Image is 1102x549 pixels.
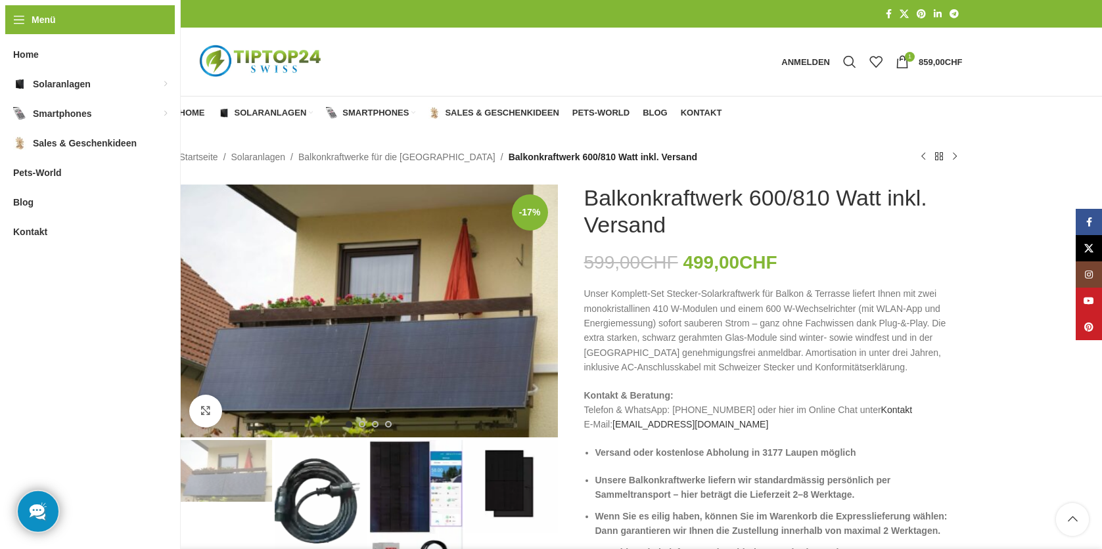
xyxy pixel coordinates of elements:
[178,185,559,437] div: 1 / 4
[919,57,962,67] bdi: 859,00
[342,108,409,118] span: Smartphones
[235,108,307,118] span: Solaranlagen
[445,108,559,118] span: Sales & Geschenkideen
[681,108,722,118] span: Kontakt
[218,107,230,119] img: Solaranlagen
[13,161,62,185] span: Pets-World
[326,107,338,119] img: Smartphones
[572,108,630,118] span: Pets-World
[33,131,137,155] span: Sales & Geschenkideen
[509,150,697,164] span: Balkonkraftwerk 600/810 Watt inkl. Versand
[33,72,91,96] span: Solaranlagen
[428,107,440,119] img: Sales & Geschenkideen
[643,100,668,126] a: Blog
[882,5,896,23] a: Facebook Social Link
[359,421,365,428] li: Go to slide 2
[584,388,963,432] p: Telefon & WhatsApp: [PHONE_NUMBER] oder hier im Online Chat unter E-Mail:
[1076,314,1102,340] a: Pinterest Social Link
[179,150,218,164] a: Startseite
[173,100,729,126] div: Hauptnavigation
[13,190,34,214] span: Blog
[13,77,26,91] img: Solaranlagen
[385,421,392,428] li: Go to slide 4
[584,185,963,238] h1: Balkonkraftwerk 600/810 Watt inkl. Versand
[179,56,344,66] a: Logo der Website
[13,220,47,244] span: Kontakt
[464,440,559,533] div: 4 / 4
[428,100,559,126] a: Sales & Geschenkideen
[179,150,698,164] nav: Breadcrumb
[512,194,548,231] span: -17%
[595,447,856,458] strong: Versand oder kostenlose Abholung in 3177 Laupen möglich
[863,49,889,75] div: Meine Wunschliste
[612,419,768,429] a: [EMAIL_ADDRESS][DOMAIN_NAME]
[595,475,891,500] strong: Unsere Balkonkraftwerke liefern wir standardmässig persönlich per Sammeltransport – hier beträgt ...
[218,100,313,126] a: Solaranlagen
[1076,288,1102,314] a: YouTube Social Link
[775,49,837,75] a: Anmelden
[781,58,830,66] span: Anmelden
[739,252,777,273] span: CHF
[584,390,674,401] strong: Kontakt & Beratung:
[896,5,913,23] a: X Social Link
[326,100,415,126] a: Smartphones
[837,49,863,75] a: Suche
[584,252,678,273] bdi: 599,00
[889,49,969,75] a: 1 859,00CHF
[346,421,352,428] li: Go to slide 1
[298,150,495,164] a: Balkonkraftwerke für die [GEOGRAPHIC_DATA]
[1056,503,1089,536] a: Scroll to top button
[584,286,963,374] p: Unser Komplett-Set Stecker-Solarkraftwerk für Balkon & Terrasse liefert Ihnen mit zwei monokrista...
[572,100,630,126] a: Pets-World
[913,5,930,23] a: Pinterest Social Link
[13,107,26,120] img: Smartphones
[643,108,668,118] span: Blog
[231,150,286,164] a: Solaranlagen
[930,5,946,23] a: LinkedIn Social Link
[1076,235,1102,261] a: X Social Link
[683,252,777,273] bdi: 499,00
[179,185,558,437] img: Depositphotos_656444442_XL_1b842920-3263-4f5a-b60d-6050c1b3f154
[179,100,205,126] a: Home
[915,149,931,165] a: Vorheriges Produkt
[946,5,963,23] a: Telegram Social Link
[881,405,912,415] a: Kontakt
[33,102,91,125] span: Smartphones
[13,137,26,150] img: Sales & Geschenkideen
[179,108,205,118] span: Home
[1076,209,1102,235] a: Facebook Social Link
[465,440,558,533] img: Balkonkraftwerk 600/810 Watt inkl. Versand – Bild 4
[947,149,963,165] a: Nächstes Produkt
[595,511,948,536] strong: Wenn Sie es eilig haben, können Sie im Warenkorb die Expresslieferung wählen: Dann garantieren wi...
[905,52,915,62] span: 1
[640,252,678,273] span: CHF
[372,421,379,428] li: Go to slide 3
[945,57,963,67] span: CHF
[13,43,39,66] span: Home
[681,100,722,126] a: Kontakt
[32,12,56,27] span: Menü
[1076,261,1102,288] a: Instagram Social Link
